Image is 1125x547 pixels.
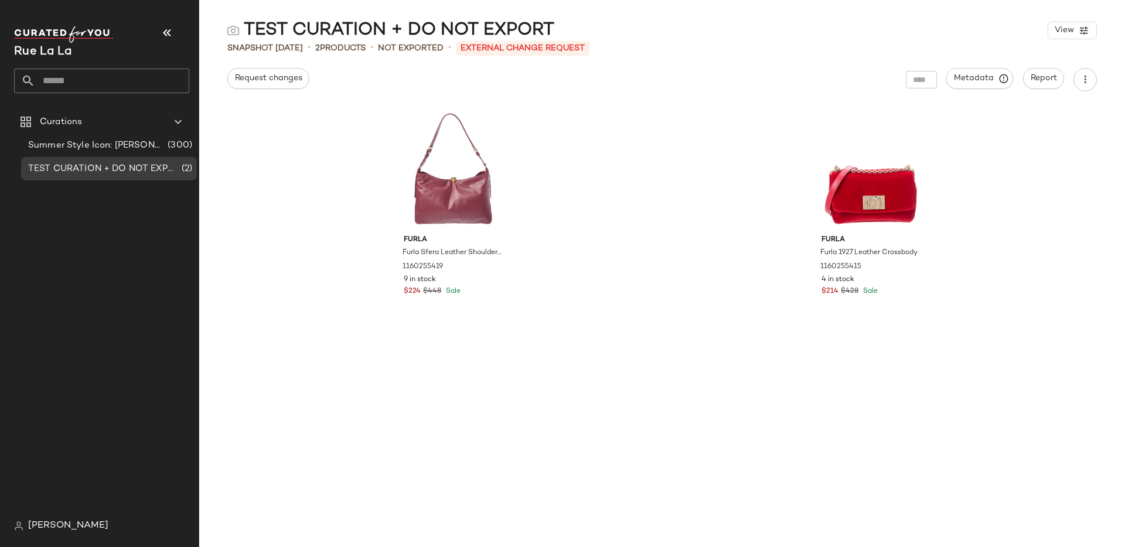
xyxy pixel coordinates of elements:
span: $214 [821,286,838,297]
div: TEST CURATION + DO NOT EXPORT [227,19,554,42]
p: External Change Request [456,41,589,56]
img: cfy_white_logo.C9jOOHJF.svg [14,26,114,43]
span: Report [1030,74,1057,83]
span: $448 [423,286,441,297]
span: Snapshot [DATE] [227,42,303,54]
button: Metadata [946,68,1014,89]
span: Sale [861,288,878,295]
span: $428 [841,286,858,297]
span: 4 in stock [821,275,854,285]
span: • [308,41,311,55]
span: Not Exported [378,42,444,54]
div: Products [315,42,366,54]
img: 1160255415_RLLDTH.jpg [812,112,930,230]
span: Sale [444,288,461,295]
span: (300) [165,139,192,152]
span: Request changes [234,74,302,83]
span: Furla [821,235,921,245]
img: svg%3e [14,521,23,531]
span: 1160255415 [820,262,861,272]
button: View [1048,22,1097,39]
span: Current Company Name [14,46,71,58]
span: Furla Sfera Leather Shoulder Bag [403,248,502,258]
img: 1160255419_RLLDTH.jpg [394,112,512,230]
span: Curations [40,115,82,129]
span: • [370,41,373,55]
span: (2) [179,162,192,176]
span: Furla 1927 Leather Crossbody [820,248,918,258]
span: Furla [404,235,503,245]
span: 2 [315,44,320,53]
span: 9 in stock [404,275,436,285]
span: [PERSON_NAME] [28,519,108,533]
span: View [1054,26,1074,35]
span: $224 [404,286,421,297]
span: 1160255419 [403,262,443,272]
span: • [448,41,451,55]
button: Report [1023,68,1064,89]
button: Request changes [227,68,309,89]
img: svg%3e [227,25,239,36]
span: Metadata [953,73,1007,84]
span: Summer Style Icon: [PERSON_NAME] [28,139,165,152]
span: TEST CURATION + DO NOT EXPORT [28,162,179,176]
